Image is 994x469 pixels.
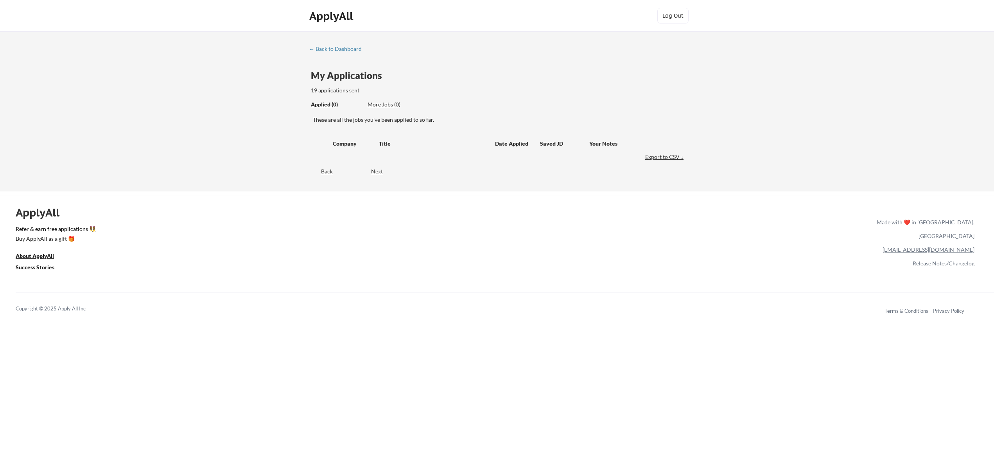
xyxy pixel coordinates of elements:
u: Success Stories [16,264,54,271]
div: Buy ApplyAll as a gift 🎁 [16,236,94,242]
a: ← Back to Dashboard [309,46,368,54]
div: Export to CSV ↓ [645,153,685,161]
div: Date Applied [495,140,529,148]
div: Your Notes [589,140,678,148]
div: Title [379,140,488,148]
a: Success Stories [16,263,65,273]
div: More Jobs (0) [368,101,425,108]
a: Release Notes/Changelog [913,260,974,267]
div: Applied (0) [311,101,362,108]
div: Company [333,140,372,148]
div: Next [371,168,392,175]
div: ApplyAll [16,206,68,219]
a: About ApplyAll [16,252,65,262]
div: Back [309,168,333,175]
div: 19 applications sent [311,87,462,94]
div: ApplyAll [309,9,355,23]
a: [EMAIL_ADDRESS][DOMAIN_NAME] [883,246,974,253]
a: Privacy Policy [933,308,964,314]
a: Terms & Conditions [885,308,928,314]
div: Saved JD [540,136,589,150]
div: These are all the jobs you've been applied to so far. [313,116,685,124]
div: Made with ❤️ in [GEOGRAPHIC_DATA], [GEOGRAPHIC_DATA] [874,215,974,243]
div: ← Back to Dashboard [309,46,368,52]
button: Log Out [657,8,689,23]
div: These are job applications we think you'd be a good fit for, but couldn't apply you to automatica... [368,101,425,109]
div: My Applications [311,71,388,80]
a: Refer & earn free applications 👯‍♀️ [16,226,713,234]
u: About ApplyAll [16,253,54,259]
div: Copyright © 2025 Apply All Inc [16,305,106,313]
div: These are all the jobs you've been applied to so far. [311,101,362,109]
a: Buy ApplyAll as a gift 🎁 [16,234,94,244]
